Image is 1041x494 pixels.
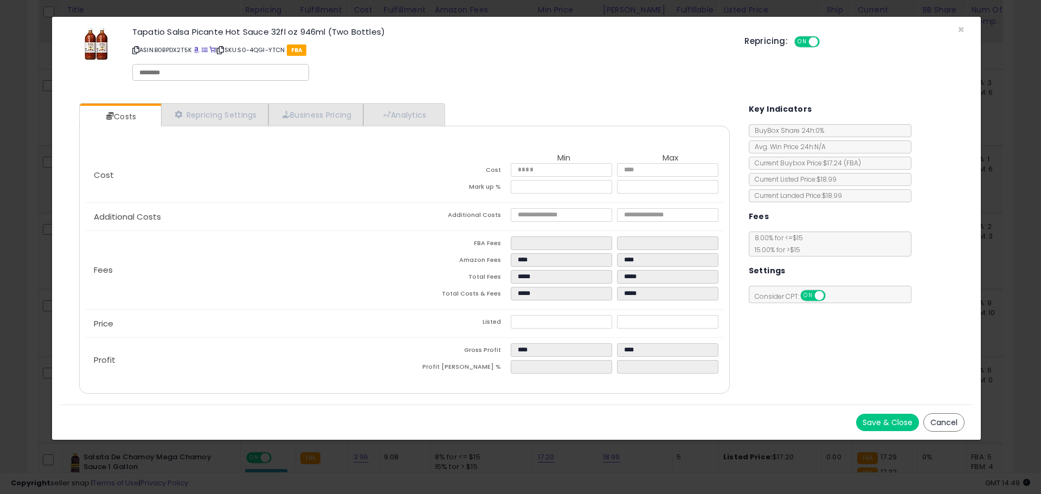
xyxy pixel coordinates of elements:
[749,264,786,278] h5: Settings
[511,153,617,163] th: Min
[404,208,511,225] td: Additional Costs
[818,37,836,47] span: OFF
[85,28,108,60] img: 51+erctxiQL._SL60_.jpg
[404,180,511,197] td: Mark up %
[85,266,404,274] p: Fees
[132,41,728,59] p: ASIN: B0BPDX2T5K | SKU: S0-4QGI-YTCN
[749,233,803,254] span: 8.00 % for <= $15
[749,245,800,254] span: 15.00 % for > $15
[85,319,404,328] p: Price
[749,191,842,200] span: Current Landed Price: $18.99
[823,158,861,168] span: $17.24
[209,46,215,54] a: Your listing only
[85,171,404,179] p: Cost
[856,414,919,431] button: Save & Close
[795,37,809,47] span: ON
[801,291,815,300] span: ON
[749,102,812,116] h5: Key Indicators
[404,253,511,270] td: Amazon Fees
[161,104,268,126] a: Repricing Settings
[958,22,965,37] span: ×
[744,37,788,46] h5: Repricing:
[404,315,511,332] td: Listed
[132,28,728,36] h3: Tapatio Salsa Picante Hot Sauce 32fl oz 946ml (Two Bottles)
[287,44,307,56] span: FBA
[268,104,363,126] a: Business Pricing
[202,46,208,54] a: All offer listings
[85,213,404,221] p: Additional Costs
[923,413,965,432] button: Cancel
[749,175,837,184] span: Current Listed Price: $18.99
[404,163,511,180] td: Cost
[85,356,404,364] p: Profit
[749,158,861,168] span: Current Buybox Price:
[749,210,769,223] h5: Fees
[844,158,861,168] span: ( FBA )
[404,360,511,377] td: Profit [PERSON_NAME] %
[749,292,840,301] span: Consider CPT:
[404,270,511,287] td: Total Fees
[617,153,723,163] th: Max
[80,106,160,127] a: Costs
[404,343,511,360] td: Gross Profit
[363,104,444,126] a: Analytics
[404,287,511,304] td: Total Costs & Fees
[749,142,826,151] span: Avg. Win Price 24h: N/A
[824,291,841,300] span: OFF
[194,46,200,54] a: BuyBox page
[404,236,511,253] td: FBA Fees
[749,126,824,135] span: BuyBox Share 24h: 0%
